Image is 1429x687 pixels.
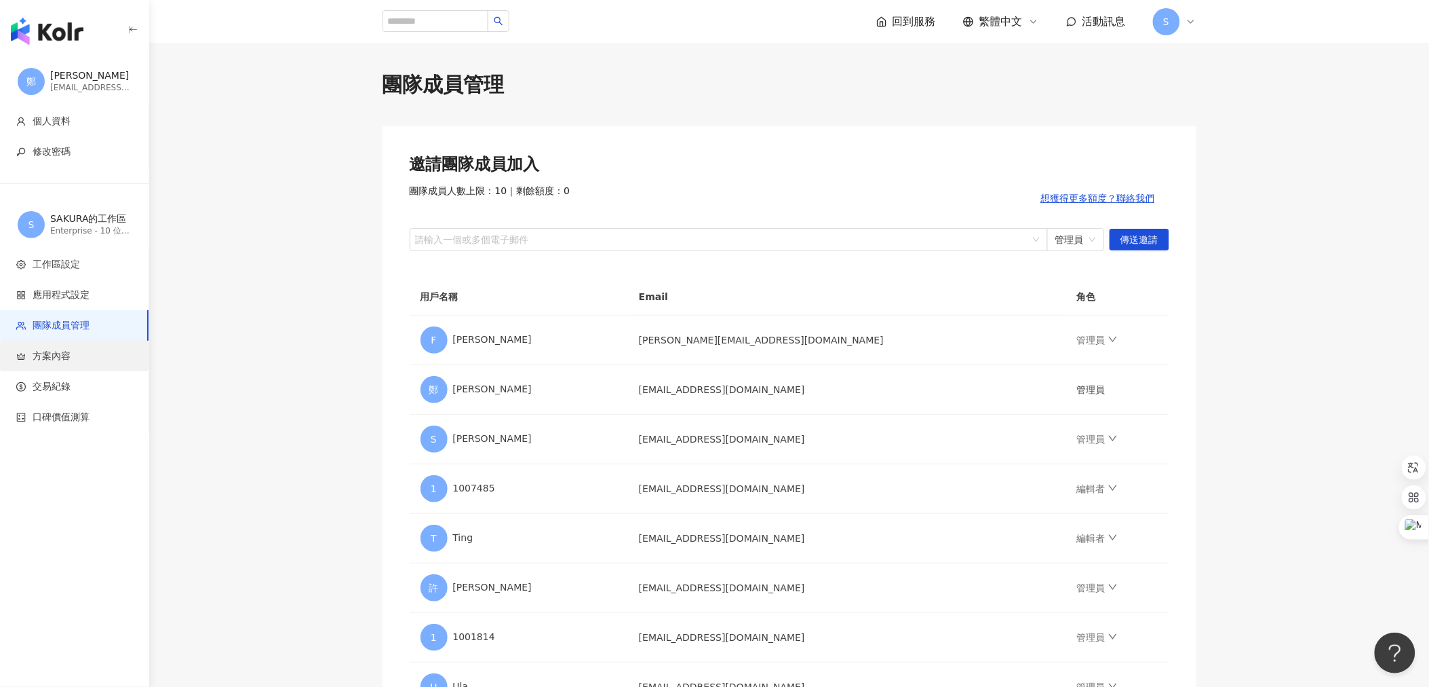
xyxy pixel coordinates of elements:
[50,212,132,226] div: SAKURA的工作區
[628,365,1066,415] td: [EMAIL_ADDRESS][DOMAIN_NAME]
[628,278,1066,316] th: Email
[628,514,1066,563] td: [EMAIL_ADDRESS][DOMAIN_NAME]
[628,613,1066,663] td: [EMAIL_ADDRESS][DOMAIN_NAME]
[50,69,132,83] div: [PERSON_NAME]
[1077,582,1118,593] a: 管理員
[50,225,132,237] div: Enterprise - 10 位成員
[410,278,628,316] th: 用戶名稱
[429,580,439,595] span: 許
[1120,229,1158,251] span: 傳送邀請
[1077,632,1118,643] a: 管理員
[410,185,570,212] span: 團隊成員人數上限：10 ｜ 剩餘額度：0
[1077,335,1118,346] a: 管理員
[11,18,83,45] img: logo
[33,350,71,363] span: 方案內容
[420,475,617,502] div: 1007485
[1077,533,1118,544] a: 編輯者
[1108,582,1118,592] span: down
[1108,533,1118,542] span: down
[33,258,80,272] span: 工作區設定
[33,319,90,333] span: 團隊成員管理
[16,413,26,422] span: calculator
[28,217,35,232] span: S
[383,71,1196,99] div: 團隊成員管理
[33,115,71,128] span: 個人資料
[431,333,436,348] span: F
[431,432,437,447] span: S
[628,316,1066,365] td: [PERSON_NAME][EMAIL_ADDRESS][DOMAIN_NAME]
[429,382,439,397] span: 鄭
[16,117,26,126] span: user
[1108,434,1118,443] span: down
[410,153,1169,177] div: 邀請團隊成員加入
[33,411,90,424] span: 口碑價值測算
[16,382,26,392] span: dollar
[494,16,503,26] span: search
[893,14,936,29] span: 回到服務
[431,531,437,546] span: T
[33,289,90,302] span: 應用程式設定
[16,291,26,300] span: appstore
[1066,278,1169,316] th: 角色
[33,380,71,394] span: 交易紀錄
[50,82,132,94] div: [EMAIL_ADDRESS][DOMAIN_NAME]
[26,74,36,89] span: 鄭
[16,147,26,157] span: key
[628,415,1066,464] td: [EMAIL_ADDRESS][DOMAIN_NAME]
[1163,14,1169,29] span: S
[431,630,437,645] span: 1
[1108,632,1118,642] span: down
[420,376,617,403] div: [PERSON_NAME]
[1027,185,1169,212] button: 想獲得更多額度？聯絡我們
[628,464,1066,514] td: [EMAIL_ADDRESS][DOMAIN_NAME]
[1066,365,1169,415] td: 管理員
[1110,229,1169,250] button: 傳送邀請
[431,481,437,496] span: 1
[420,426,617,453] div: [PERSON_NAME]
[1108,335,1118,344] span: down
[1077,434,1118,445] a: 管理員
[33,145,71,159] span: 修改密碼
[1375,633,1415,673] iframe: Help Scout Beacon - Open
[876,14,936,29] a: 回到服務
[420,574,617,601] div: [PERSON_NAME]
[1077,483,1118,494] a: 編輯者
[1055,229,1096,250] span: 管理員
[420,525,617,552] div: Ting
[1108,483,1118,493] span: down
[628,563,1066,613] td: [EMAIL_ADDRESS][DOMAIN_NAME]
[1041,193,1155,204] span: 想獲得更多額度？聯絡我們
[1082,15,1126,28] span: 活動訊息
[420,327,617,354] div: [PERSON_NAME]
[979,14,1023,29] span: 繁體中文
[420,624,617,651] div: 1001814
